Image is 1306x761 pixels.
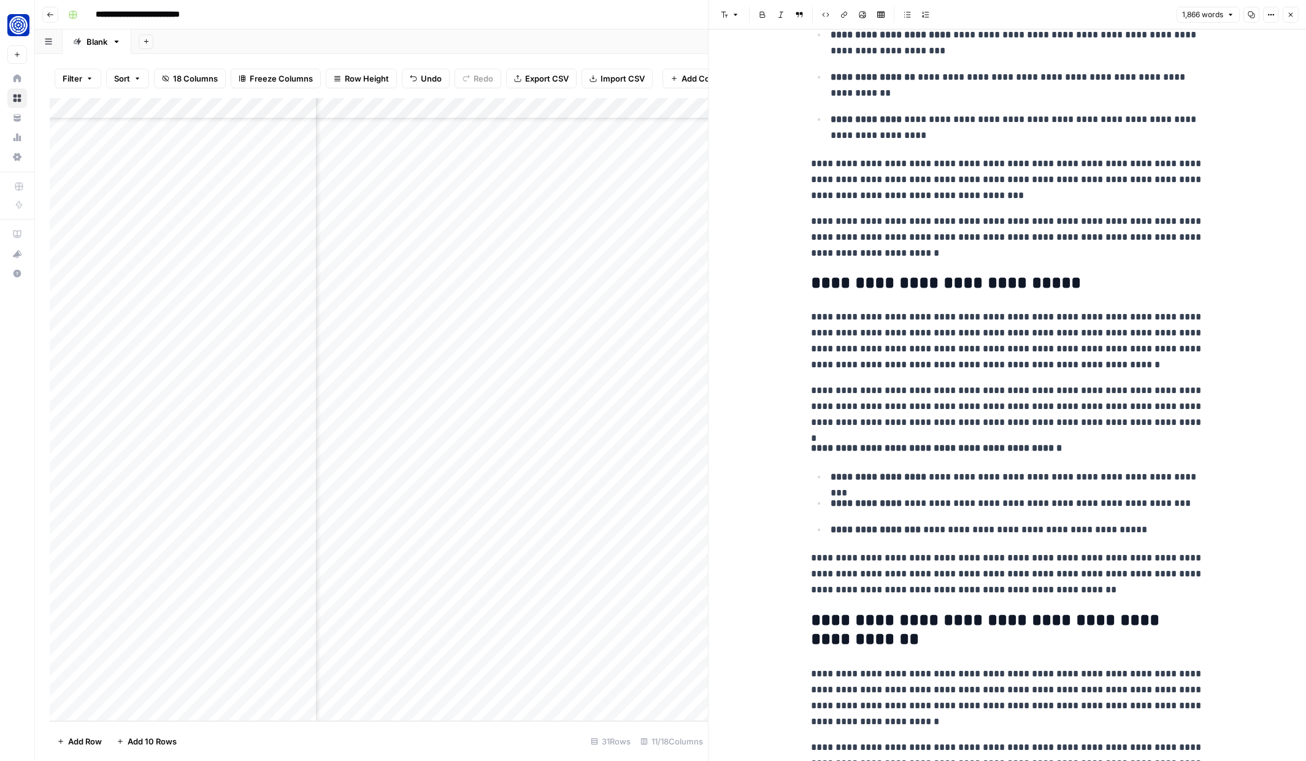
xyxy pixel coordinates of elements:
button: Export CSV [506,69,577,88]
span: Undo [421,72,442,85]
button: Workspace: Fundwell [7,10,27,40]
span: Add Row [68,735,102,748]
button: 1,866 words [1177,7,1240,23]
span: 1,866 words [1182,9,1223,20]
button: Sort [106,69,149,88]
img: Fundwell Logo [7,14,29,36]
button: Redo [455,69,501,88]
a: AirOps Academy [7,224,27,244]
span: Sort [114,72,130,85]
button: 18 Columns [154,69,226,88]
span: Row Height [345,72,389,85]
div: 31 Rows [586,732,636,751]
a: Your Data [7,108,27,128]
span: Add Column [682,72,729,85]
button: What's new? [7,244,27,264]
a: Blank [63,29,131,54]
span: Freeze Columns [250,72,313,85]
span: 18 Columns [173,72,218,85]
a: Usage [7,128,27,147]
span: Import CSV [601,72,645,85]
div: 11/18 Columns [636,732,708,751]
button: Freeze Columns [231,69,321,88]
span: Filter [63,72,82,85]
button: Row Height [326,69,397,88]
button: Help + Support [7,264,27,283]
button: Add 10 Rows [109,732,184,751]
a: Browse [7,88,27,108]
button: Filter [55,69,101,88]
span: Export CSV [525,72,569,85]
span: Redo [474,72,493,85]
button: Undo [402,69,450,88]
div: What's new? [8,245,26,263]
a: Settings [7,147,27,167]
a: Home [7,69,27,88]
button: Add Row [50,732,109,751]
button: Import CSV [582,69,653,88]
div: Blank [86,36,107,48]
span: Add 10 Rows [128,735,177,748]
button: Add Column [663,69,737,88]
